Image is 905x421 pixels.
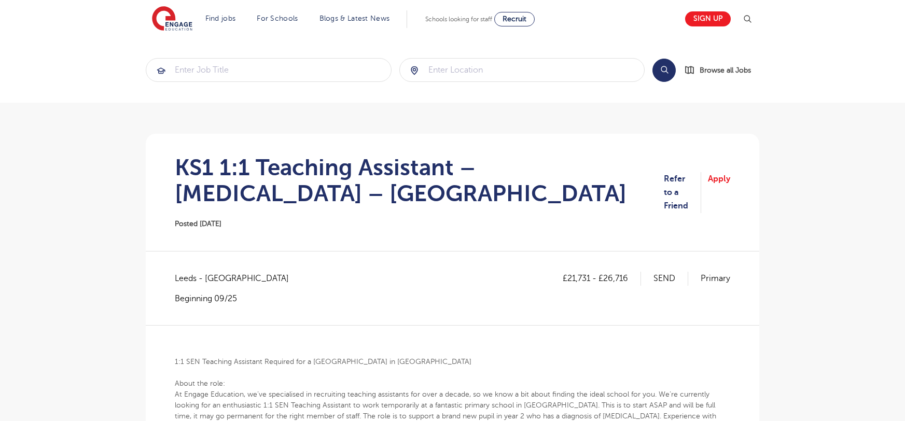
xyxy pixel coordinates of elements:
[152,6,192,32] img: Engage Education
[708,172,730,213] a: Apply
[319,15,390,22] a: Blogs & Latest News
[684,64,759,76] a: Browse all Jobs
[175,358,471,366] b: 1:1 SEN Teaching Assistant Required for a [GEOGRAPHIC_DATA] in [GEOGRAPHIC_DATA]
[175,272,299,285] span: Leeds - [GEOGRAPHIC_DATA]
[494,12,535,26] a: Recruit
[257,15,298,22] a: For Schools
[664,172,701,213] a: Refer to a Friend
[652,59,676,82] button: Search
[175,293,299,304] p: Beginning 09/25
[701,272,730,285] p: Primary
[400,59,645,81] input: Submit
[563,272,641,285] p: £21,731 - £26,716
[175,155,664,206] h1: KS1 1:1 Teaching Assistant – [MEDICAL_DATA] – [GEOGRAPHIC_DATA]
[503,15,526,23] span: Recruit
[175,220,221,228] span: Posted [DATE]
[399,58,645,82] div: Submit
[205,15,236,22] a: Find jobs
[175,380,225,387] b: About the role:
[653,272,688,285] p: SEND
[700,64,751,76] span: Browse all Jobs
[685,11,731,26] a: Sign up
[425,16,492,23] span: Schools looking for staff
[146,58,392,82] div: Submit
[146,59,391,81] input: Submit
